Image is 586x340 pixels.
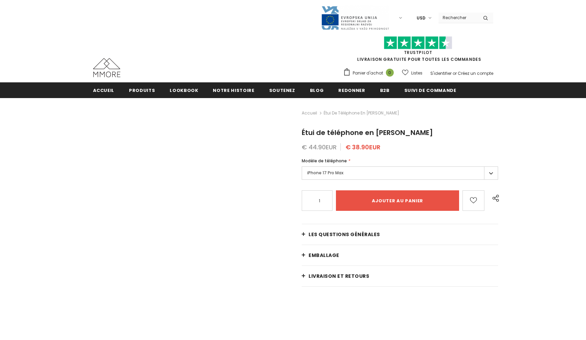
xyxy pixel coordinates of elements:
a: Accueil [302,109,317,117]
span: USD [417,15,426,22]
span: 0 [386,69,394,77]
span: Accueil [93,87,115,94]
span: Livraison et retours [309,273,369,280]
img: Faites confiance aux étoiles pilotes [384,36,452,50]
span: B2B [380,87,390,94]
a: Lookbook [170,82,198,98]
span: Produits [129,87,155,94]
input: Ajouter au panier [336,190,459,211]
label: iPhone 17 Pro Max [302,166,498,180]
span: Les questions générales [309,231,380,238]
a: Suivi de commande [404,82,456,98]
span: Redonner [338,87,365,94]
a: Redonner [338,82,365,98]
a: Notre histoire [213,82,254,98]
img: Javni Razpis [321,5,389,30]
span: or [453,70,457,76]
a: Blog [310,82,324,98]
span: Modèle de téléphone [302,158,347,164]
a: Livraison et retours [302,266,498,286]
a: S'identifier [430,70,452,76]
a: soutenez [269,82,295,98]
a: Créez un compte [458,70,493,76]
span: Panier d'achat [353,70,383,77]
a: Accueil [93,82,115,98]
span: Blog [310,87,324,94]
span: Lookbook [170,87,198,94]
span: Notre histoire [213,87,254,94]
a: EMBALLAGE [302,245,498,266]
span: EMBALLAGE [309,252,339,259]
span: € 44.90EUR [302,143,337,151]
a: Les questions générales [302,224,498,245]
span: Suivi de commande [404,87,456,94]
a: Javni Razpis [321,15,389,21]
span: Listes [411,70,422,77]
span: Étui de téléphone en [PERSON_NAME] [302,128,433,137]
span: soutenez [269,87,295,94]
a: Panier d'achat 0 [343,68,397,78]
a: TrustPilot [404,50,432,55]
span: LIVRAISON GRATUITE POUR TOUTES LES COMMANDES [343,39,493,62]
a: B2B [380,82,390,98]
span: € 38.90EUR [346,143,380,151]
img: Cas MMORE [93,58,120,77]
a: Produits [129,82,155,98]
span: Étui de téléphone en [PERSON_NAME] [324,109,399,117]
a: Listes [402,67,422,79]
input: Search Site [439,13,478,23]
